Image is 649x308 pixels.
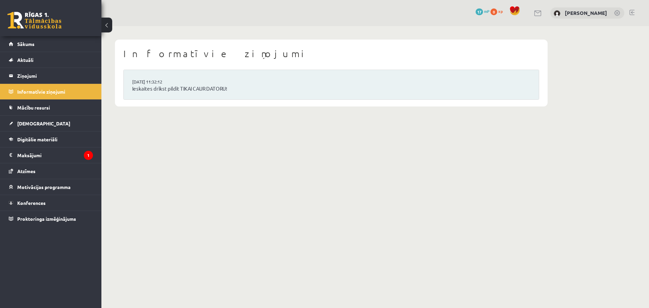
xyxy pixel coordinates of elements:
span: Aktuāli [17,57,33,63]
span: xp [498,8,503,14]
span: 0 [490,8,497,15]
span: Proktoringa izmēģinājums [17,216,76,222]
span: Motivācijas programma [17,184,71,190]
i: 1 [84,151,93,160]
img: Matīss Magone [554,10,560,17]
a: Motivācijas programma [9,179,93,195]
span: Digitālie materiāli [17,136,57,142]
legend: Informatīvie ziņojumi [17,84,93,99]
a: Proktoringa izmēģinājums [9,211,93,227]
a: Ziņojumi [9,68,93,84]
a: [DATE] 11:32:12 [132,78,183,85]
legend: Maksājumi [17,147,93,163]
a: [DEMOGRAPHIC_DATA] [9,116,93,131]
a: Sākums [9,36,93,52]
a: 17 mP [476,8,489,14]
a: Digitālie materiāli [9,132,93,147]
a: Aktuāli [9,52,93,68]
a: [PERSON_NAME] [565,9,607,16]
a: Konferences [9,195,93,211]
a: Atzīmes [9,163,93,179]
a: Mācību resursi [9,100,93,115]
legend: Ziņojumi [17,68,93,84]
span: 17 [476,8,483,15]
h1: Informatīvie ziņojumi [123,48,539,60]
span: [DEMOGRAPHIC_DATA] [17,120,70,126]
span: Mācību resursi [17,104,50,111]
a: Informatīvie ziņojumi [9,84,93,99]
span: Sākums [17,41,34,47]
span: mP [484,8,489,14]
span: Atzīmes [17,168,35,174]
a: Maksājumi1 [9,147,93,163]
a: 0 xp [490,8,506,14]
span: Konferences [17,200,46,206]
a: Rīgas 1. Tālmācības vidusskola [7,12,62,29]
a: Ieskaites drīkst pildīt TIKAI CAUR DATORU! [132,85,530,93]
